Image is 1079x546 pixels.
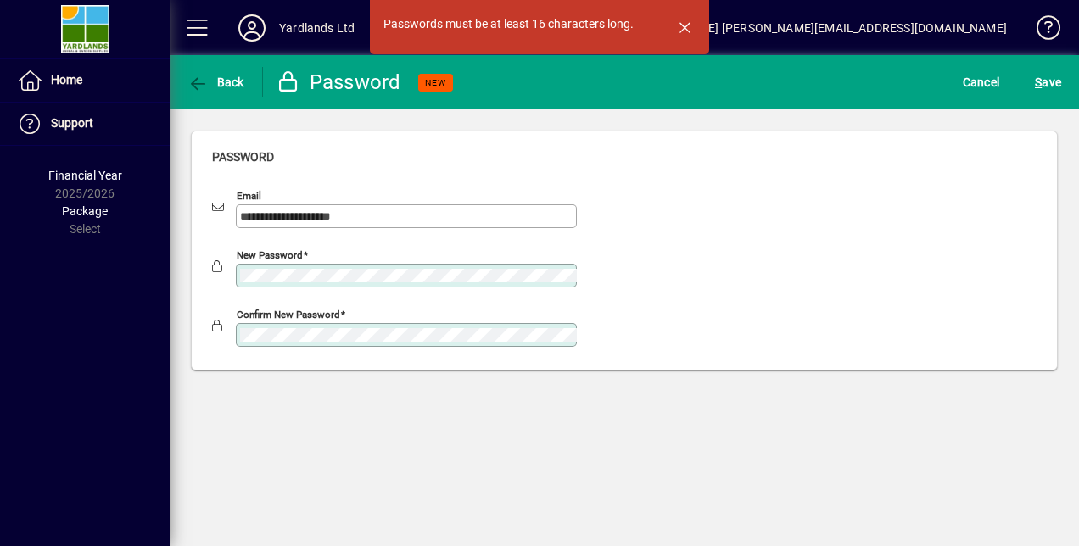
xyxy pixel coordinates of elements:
[48,169,122,182] span: Financial Year
[237,249,303,261] mat-label: New password
[183,67,249,97] button: Back
[279,14,355,42] div: Yardlands Ltd
[1035,69,1061,96] span: ave
[1035,75,1042,89] span: S
[276,69,401,96] div: Password
[170,67,263,97] app-page-header-button: Back
[8,103,170,145] a: Support
[626,14,1007,42] div: [PERSON_NAME] [PERSON_NAME][EMAIL_ADDRESS][DOMAIN_NAME]
[51,73,82,86] span: Home
[51,116,93,130] span: Support
[237,309,340,320] mat-label: Confirm new password
[62,204,108,218] span: Package
[237,190,261,202] mat-label: Email
[8,59,170,102] a: Home
[225,13,279,43] button: Profile
[1024,3,1058,58] a: Knowledge Base
[959,67,1004,97] button: Cancel
[1031,67,1065,97] button: Save
[212,150,274,164] span: Password
[425,77,446,88] span: NEW
[963,69,1000,96] span: Cancel
[187,75,244,89] span: Back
